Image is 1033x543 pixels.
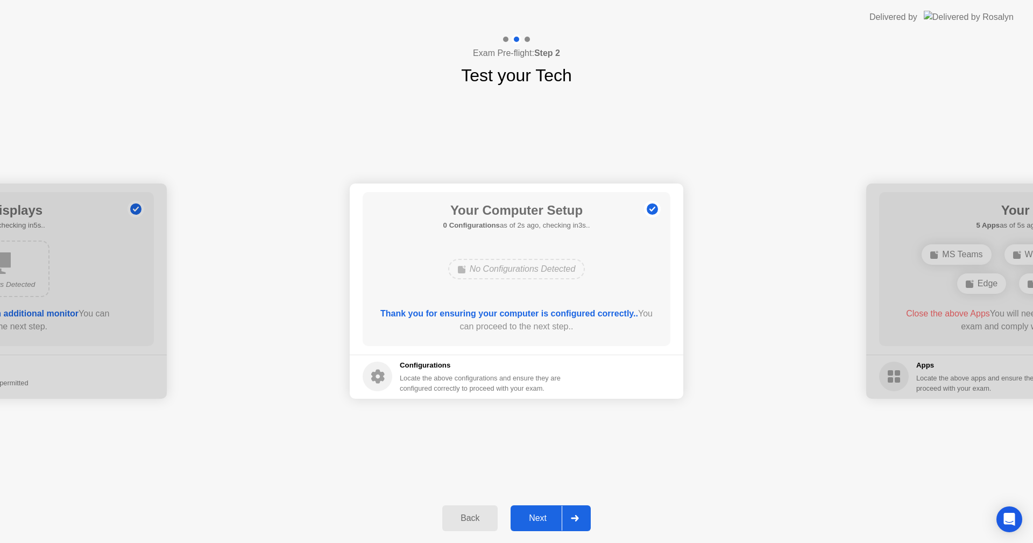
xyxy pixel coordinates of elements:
[534,48,560,58] b: Step 2
[448,259,585,279] div: No Configurations Detected
[924,11,1014,23] img: Delivered by Rosalyn
[473,47,560,60] h4: Exam Pre-flight:
[869,11,917,24] div: Delivered by
[400,360,563,371] h5: Configurations
[445,513,494,523] div: Back
[380,309,638,318] b: Thank you for ensuring your computer is configured correctly..
[443,220,590,231] h5: as of 2s ago, checking in3s..
[443,201,590,220] h1: Your Computer Setup
[996,506,1022,532] div: Open Intercom Messenger
[443,221,500,229] b: 0 Configurations
[514,513,562,523] div: Next
[511,505,591,531] button: Next
[400,373,563,393] div: Locate the above configurations and ensure they are configured correctly to proceed with your exam.
[442,505,498,531] button: Back
[461,62,572,88] h1: Test your Tech
[378,307,655,333] div: You can proceed to the next step..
